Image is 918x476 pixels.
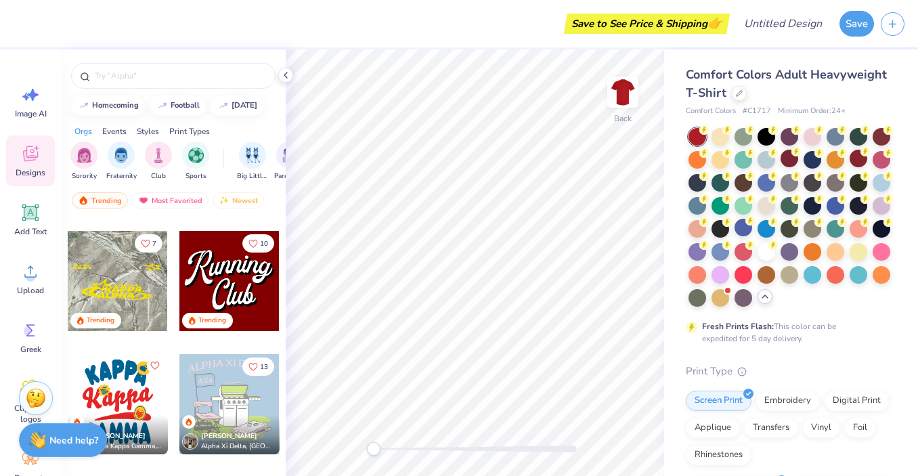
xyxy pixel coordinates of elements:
[87,316,114,326] div: Trending
[89,431,146,441] span: [PERSON_NAME]
[14,226,47,237] span: Add Text
[92,102,139,109] div: homecoming
[8,403,53,425] span: Clipart & logos
[282,148,298,163] img: Parent's Weekend Image
[778,106,846,117] span: Minimum Order: 24 +
[824,391,890,411] div: Digital Print
[245,148,260,163] img: Big Little Reveal Image
[609,79,636,106] img: Back
[702,321,774,332] strong: Fresh Prints Flash:
[171,102,200,109] div: football
[151,148,166,163] img: Club Image
[237,142,268,181] div: filter for Big Little Reveal
[70,142,97,181] div: filter for Sorority
[145,142,172,181] button: filter button
[274,171,305,181] span: Parent's Weekend
[274,142,305,181] button: filter button
[76,148,92,163] img: Sorority Image
[702,320,869,345] div: This color can be expedited for 5 day delivery.
[145,142,172,181] div: filter for Club
[106,171,137,181] span: Fraternity
[182,142,209,181] button: filter button
[72,171,97,181] span: Sorority
[114,148,129,163] img: Fraternity Image
[169,125,210,137] div: Print Types
[260,364,268,370] span: 13
[135,234,162,253] button: Like
[198,316,226,326] div: Trending
[20,344,41,355] span: Greek
[707,15,722,31] span: 👉
[70,142,97,181] button: filter button
[274,142,305,181] div: filter for Parent's Weekend
[102,125,127,137] div: Events
[237,171,268,181] span: Big Little Reveal
[802,418,840,438] div: Vinyl
[17,285,44,296] span: Upload
[733,10,833,37] input: Untitled Design
[232,102,257,109] div: halloween
[185,171,206,181] span: Sports
[686,66,887,101] span: Comfort Colors Adult Heavyweight T-Shirt
[218,102,229,110] img: trend_line.gif
[242,234,274,253] button: Like
[72,192,128,209] div: Trending
[157,102,168,110] img: trend_line.gif
[138,196,149,205] img: most_fav.gif
[367,442,380,456] div: Accessibility label
[260,240,268,247] span: 10
[242,358,274,376] button: Like
[49,434,98,447] strong: Need help?
[151,171,166,181] span: Club
[188,148,204,163] img: Sports Image
[237,142,268,181] button: filter button
[211,95,263,116] button: [DATE]
[686,364,891,379] div: Print Type
[78,196,89,205] img: trending.gif
[614,112,632,125] div: Back
[744,418,798,438] div: Transfers
[89,441,162,452] span: Kappa Kappa Gamma, [GEOGRAPHIC_DATA][US_STATE], [GEOGRAPHIC_DATA]
[686,418,740,438] div: Applique
[839,11,874,37] button: Save
[201,431,257,441] span: [PERSON_NAME]
[152,240,156,247] span: 7
[150,95,206,116] button: football
[106,142,137,181] div: filter for Fraternity
[16,167,45,178] span: Designs
[686,391,751,411] div: Screen Print
[106,142,137,181] button: filter button
[147,358,163,374] button: Like
[567,14,726,34] div: Save to See Price & Shipping
[201,441,274,452] span: Alpha Xi Delta, [GEOGRAPHIC_DATA]
[93,69,267,83] input: Try "Alpha"
[15,108,47,119] span: Image AI
[219,196,230,205] img: newest.gif
[686,445,751,465] div: Rhinestones
[213,192,264,209] div: Newest
[71,95,145,116] button: homecoming
[756,391,820,411] div: Embroidery
[137,125,159,137] div: Styles
[686,106,736,117] span: Comfort Colors
[74,125,92,137] div: Orgs
[743,106,771,117] span: # C1717
[79,102,89,110] img: trend_line.gif
[132,192,209,209] div: Most Favorited
[182,142,209,181] div: filter for Sports
[844,418,876,438] div: Foil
